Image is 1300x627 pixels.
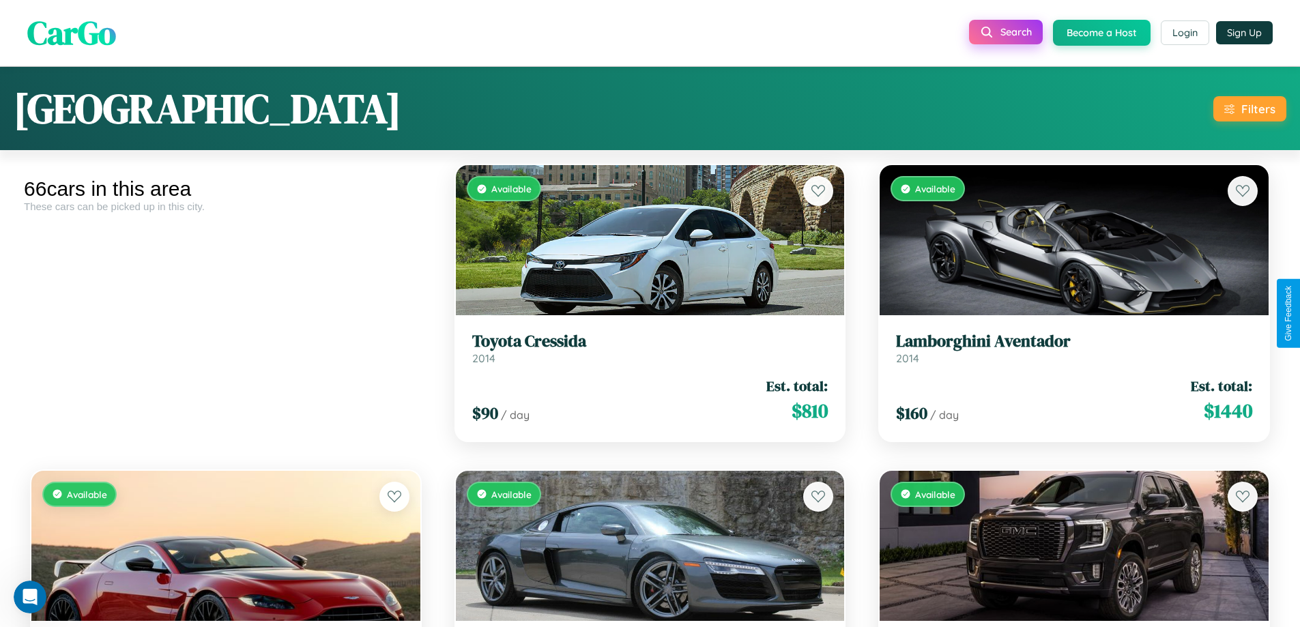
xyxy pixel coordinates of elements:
h3: Lamborghini Aventador [896,332,1252,351]
span: $ 1440 [1204,397,1252,424]
button: Become a Host [1053,20,1151,46]
div: 66 cars in this area [24,177,428,201]
iframe: Intercom live chat [14,581,46,613]
span: Available [915,489,955,500]
button: Sign Up [1216,21,1273,44]
span: $ 810 [792,397,828,424]
button: Filters [1213,96,1286,121]
span: 2014 [896,351,919,365]
span: Est. total: [1191,376,1252,396]
span: Search [1000,26,1032,38]
span: Available [491,489,532,500]
span: Available [915,183,955,194]
div: These cars can be picked up in this city. [24,201,428,212]
span: Available [67,489,107,500]
span: / day [930,408,959,422]
div: Give Feedback [1284,286,1293,341]
span: CarGo [27,10,116,55]
button: Search [969,20,1043,44]
span: Available [491,183,532,194]
a: Toyota Cressida2014 [472,332,828,365]
span: Est. total: [766,376,828,396]
a: Lamborghini Aventador2014 [896,332,1252,365]
div: Filters [1241,102,1275,116]
span: $ 160 [896,402,927,424]
span: / day [501,408,530,422]
span: 2014 [472,351,495,365]
span: $ 90 [472,402,498,424]
h1: [GEOGRAPHIC_DATA] [14,81,401,136]
h3: Toyota Cressida [472,332,828,351]
button: Login [1161,20,1209,45]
